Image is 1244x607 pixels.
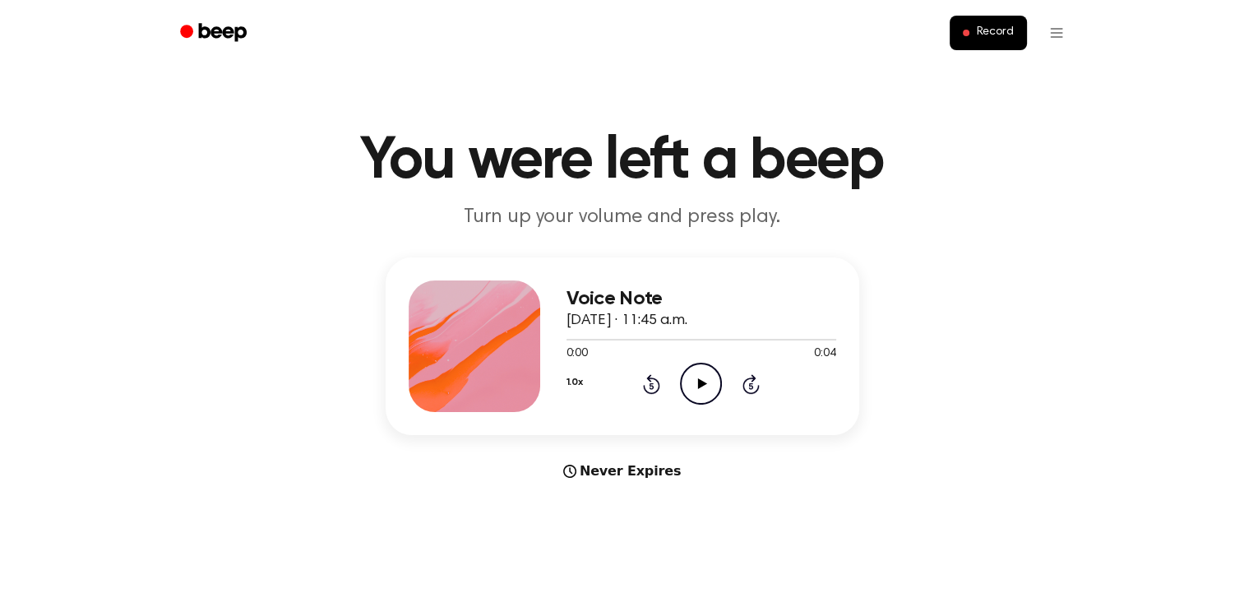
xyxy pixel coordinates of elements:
a: Beep [169,17,261,49]
span: [DATE] · 11:45 a.m. [567,313,687,328]
button: Record [950,16,1026,50]
button: Open menu [1037,13,1076,53]
h1: You were left a beep [201,132,1043,191]
span: 0:04 [814,345,835,363]
span: 0:00 [567,345,588,363]
span: Record [976,25,1013,40]
p: Turn up your volume and press play. [307,204,938,231]
div: Never Expires [386,461,859,481]
button: 1.0x [567,368,583,396]
h3: Voice Note [567,288,836,310]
